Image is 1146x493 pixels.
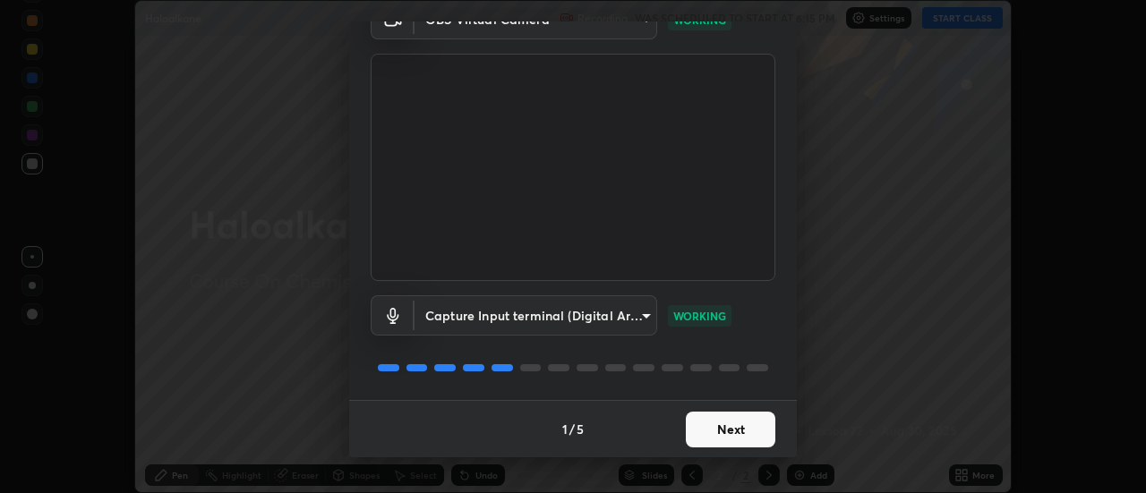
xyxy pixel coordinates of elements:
[686,412,775,447] button: Next
[415,295,657,336] div: OBS Virtual Camera
[577,420,584,438] h4: 5
[673,308,726,324] p: WORKING
[569,420,575,438] h4: /
[562,420,568,438] h4: 1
